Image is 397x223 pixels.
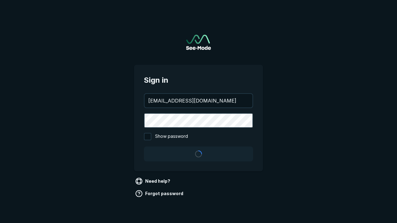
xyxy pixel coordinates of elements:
a: Need help? [134,176,173,186]
img: See-Mode Logo [186,35,211,50]
a: Go to sign in [186,35,211,50]
a: Forgot password [134,189,186,199]
input: your@email.com [145,94,252,107]
span: Sign in [144,75,253,86]
span: Show password [155,133,188,140]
